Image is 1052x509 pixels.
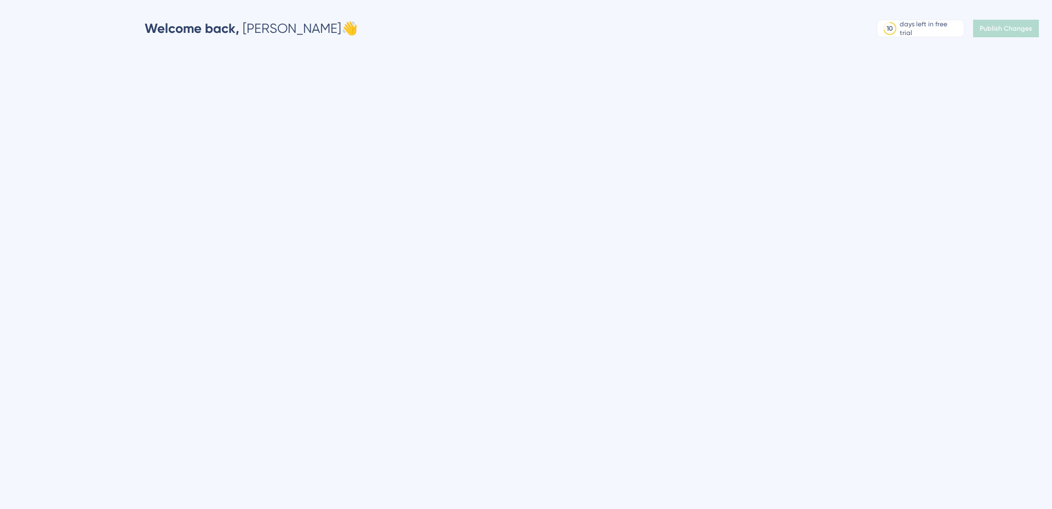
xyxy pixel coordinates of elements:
[980,24,1032,33] span: Publish Changes
[887,24,893,33] div: 10
[900,20,960,37] div: days left in free trial
[145,20,239,36] span: Welcome back,
[973,20,1039,37] button: Publish Changes
[145,20,358,37] div: [PERSON_NAME] 👋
